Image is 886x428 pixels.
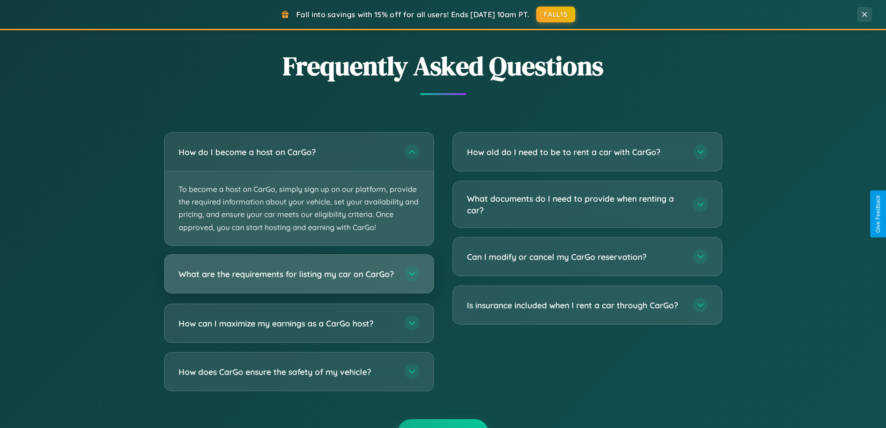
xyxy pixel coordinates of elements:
[467,193,684,216] h3: What documents do I need to provide when renting a car?
[296,10,529,19] span: Fall into savings with 15% off for all users! Ends [DATE] 10am PT.
[179,366,395,377] h3: How does CarGo ensure the safety of my vehicle?
[875,195,881,233] div: Give Feedback
[467,299,684,311] h3: Is insurance included when I rent a car through CarGo?
[467,251,684,263] h3: Can I modify or cancel my CarGo reservation?
[179,268,395,279] h3: What are the requirements for listing my car on CarGo?
[467,146,684,158] h3: How old do I need to be to rent a car with CarGo?
[179,146,395,158] h3: How do I become a host on CarGo?
[165,171,433,245] p: To become a host on CarGo, simply sign up on our platform, provide the required information about...
[164,48,722,84] h2: Frequently Asked Questions
[179,317,395,329] h3: How can I maximize my earnings as a CarGo host?
[536,7,575,22] button: FALL15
